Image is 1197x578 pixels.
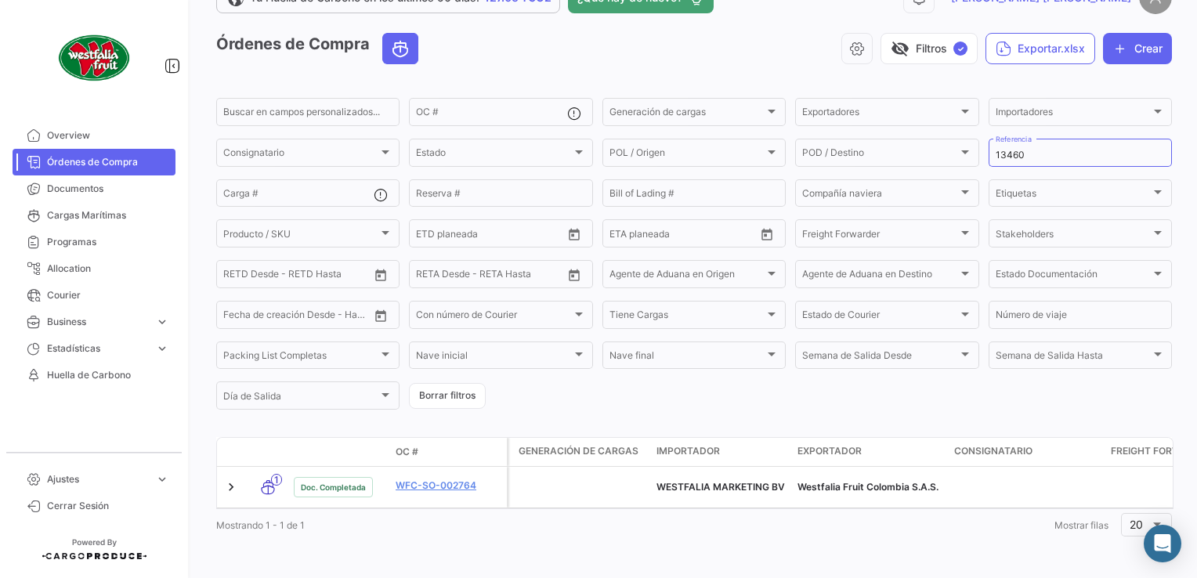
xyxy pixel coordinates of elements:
[47,288,169,302] span: Courier
[47,208,169,222] span: Cargas Marítimas
[948,438,1105,466] datatable-header-cell: Consignatario
[802,109,957,120] span: Exportadores
[155,315,169,329] span: expand_more
[13,282,175,309] a: Courier
[609,230,638,241] input: Desde
[791,438,948,466] datatable-header-cell: Exportador
[609,352,765,363] span: Nave final
[13,229,175,255] a: Programas
[1054,519,1108,531] span: Mostrar filas
[802,190,957,201] span: Compañía naviera
[509,438,650,466] datatable-header-cell: Generación de cargas
[891,39,910,58] span: visibility_off
[802,230,957,241] span: Freight Forwarder
[650,438,791,466] datatable-header-cell: Importador
[656,481,785,493] span: WESTFALIA MARKETING BV
[13,122,175,149] a: Overview
[47,155,169,169] span: Órdenes de Compra
[216,33,423,64] h3: Órdenes de Compra
[519,444,638,458] span: Generación de cargas
[369,263,392,287] button: Open calendar
[1130,518,1143,531] span: 20
[262,312,332,323] input: Hasta
[47,235,169,249] span: Programas
[13,362,175,388] a: Huella de Carbono
[996,271,1151,282] span: Estado Documentación
[13,175,175,202] a: Documentos
[389,439,507,465] datatable-header-cell: OC #
[802,271,957,282] span: Agente de Aduana en Destino
[609,109,765,120] span: Generación de cargas
[47,182,169,196] span: Documentos
[369,304,392,327] button: Open calendar
[416,312,571,323] span: Con número de Courier
[416,352,571,363] span: Nave inicial
[287,446,389,458] datatable-header-cell: Estado Doc.
[47,499,169,513] span: Cerrar Sesión
[609,312,765,323] span: Tiene Cargas
[47,262,169,276] span: Allocation
[954,444,1032,458] span: Consignatario
[996,352,1151,363] span: Semana de Salida Hasta
[802,150,957,161] span: POD / Destino
[223,150,378,161] span: Consignatario
[47,128,169,143] span: Overview
[416,230,444,241] input: Desde
[155,472,169,486] span: expand_more
[216,519,305,531] span: Mostrando 1 - 1 de 1
[13,149,175,175] a: Órdenes de Compra
[223,352,378,363] span: Packing List Completas
[248,446,287,458] datatable-header-cell: Modo de Transporte
[47,341,149,356] span: Estadísticas
[996,109,1151,120] span: Importadores
[223,479,239,495] a: Expand/Collapse Row
[1103,33,1172,64] button: Crear
[797,444,862,458] span: Exportador
[47,472,149,486] span: Ajustes
[155,341,169,356] span: expand_more
[996,190,1151,201] span: Etiquetas
[881,33,978,64] button: visibility_offFiltros✓
[223,312,251,323] input: Desde
[55,19,133,97] img: client-50.png
[656,444,720,458] span: Importador
[262,271,332,282] input: Hasta
[13,255,175,282] a: Allocation
[609,271,765,282] span: Agente de Aduana en Origen
[985,33,1095,64] button: Exportar.xlsx
[223,230,378,241] span: Producto / SKU
[562,222,586,246] button: Open calendar
[797,481,938,493] span: Westfalia Fruit Colombia S.A.S.
[47,368,169,382] span: Huella de Carbono
[409,383,486,409] button: Borrar filtros
[13,202,175,229] a: Cargas Marítimas
[609,150,765,161] span: POL / Origen
[802,352,957,363] span: Semana de Salida Desde
[301,481,366,493] span: Doc. Completada
[755,222,779,246] button: Open calendar
[47,315,149,329] span: Business
[396,445,418,459] span: OC #
[953,42,967,56] span: ✓
[996,230,1151,241] span: Stakeholders
[455,230,525,241] input: Hasta
[649,230,718,241] input: Hasta
[416,271,444,282] input: Desde
[416,150,571,161] span: Estado
[802,312,957,323] span: Estado de Courier
[396,479,501,493] a: WFC-SO-002764
[223,271,251,282] input: Desde
[271,474,282,486] span: 1
[1144,525,1181,562] div: Abrir Intercom Messenger
[383,34,418,63] button: Ocean
[455,271,525,282] input: Hasta
[223,393,378,404] span: Día de Salida
[562,263,586,287] button: Open calendar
